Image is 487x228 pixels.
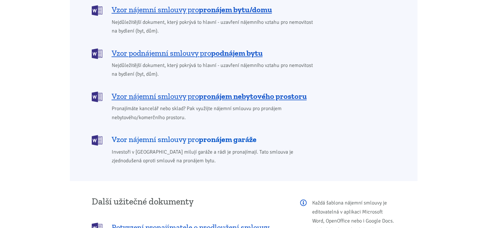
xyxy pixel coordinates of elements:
b: pronájem bytu/domu [199,5,272,14]
span: Vzor podnájemní smlouvy pro [112,48,263,58]
a: Vzor nájemní smlouvy propronájem nebytového prostoru [92,91,317,101]
span: Nejdůležitější dokument, který pokrývá to hlavní - uzavření nájemního vztahu pro nemovitost na by... [112,18,317,35]
span: Vzor nájemní smlouvy pro [112,5,272,15]
span: Pronajímáte kancelář nebo sklad? Pak využijte nájemní smlouvu pro pronájem nebytového/komerčního ... [112,104,317,122]
span: Vzor nájemní smlouvy pro [112,91,307,101]
a: Vzor podnájemní smlouvy propodnájem bytu [92,48,317,58]
span: Vzor nájemní smlouvy pro [112,134,257,145]
span: Investoři v [GEOGRAPHIC_DATA] milují garáže a rádi je pronajímají. Tato smlouva je zjednodušená o... [112,148,317,165]
img: DOCX (Word) [92,91,102,102]
img: DOCX (Word) [92,48,102,59]
a: Vzor nájemní smlouvy propronájem bytu/domu [92,5,317,15]
img: DOCX (Word) [92,5,102,16]
b: podnájem bytu [211,48,263,58]
img: DOCX (Word) [92,135,102,146]
h3: Další užitečné dokumenty [92,197,291,206]
span: Nejdůležitější dokument, který pokrývá to hlavní - uzavření nájemního vztahu pro nemovitost na by... [112,61,317,79]
b: pronájem garáže [199,135,257,144]
a: Vzor nájemní smlouvy propronájem garáže [92,134,317,145]
b: pronájem nebytového prostoru [199,91,307,101]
